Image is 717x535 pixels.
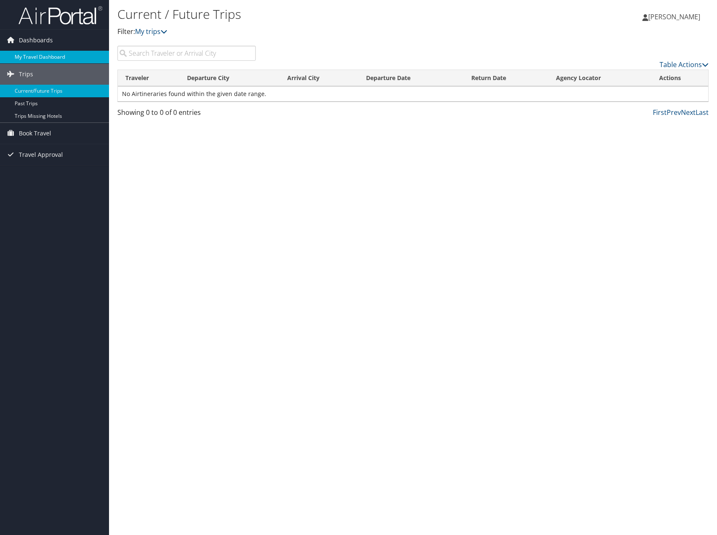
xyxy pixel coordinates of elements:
[464,70,549,86] th: Return Date: activate to sort column ascending
[653,108,667,117] a: First
[19,123,51,144] span: Book Travel
[19,30,53,51] span: Dashboards
[179,70,280,86] th: Departure City: activate to sort column ascending
[667,108,681,117] a: Prev
[696,108,709,117] a: Last
[117,5,512,23] h1: Current / Future Trips
[118,86,708,101] td: No Airtineraries found within the given date range.
[681,108,696,117] a: Next
[648,12,700,21] span: [PERSON_NAME]
[358,70,464,86] th: Departure Date: activate to sort column descending
[19,144,63,165] span: Travel Approval
[117,107,256,122] div: Showing 0 to 0 of 0 entries
[135,27,167,36] a: My trips
[548,70,652,86] th: Agency Locator: activate to sort column ascending
[642,4,709,29] a: [PERSON_NAME]
[18,5,102,25] img: airportal-logo.png
[19,64,33,85] span: Trips
[280,70,358,86] th: Arrival City: activate to sort column ascending
[117,46,256,61] input: Search Traveler or Arrival City
[660,60,709,69] a: Table Actions
[117,26,512,37] p: Filter:
[652,70,708,86] th: Actions
[118,70,179,86] th: Traveler: activate to sort column ascending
